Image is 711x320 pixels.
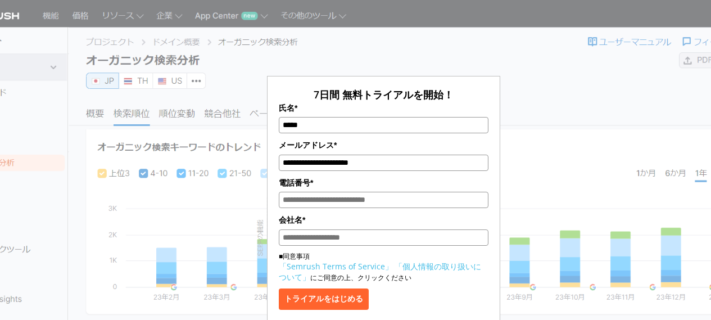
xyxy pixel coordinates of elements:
a: 「個人情報の取り扱いについて」 [279,261,481,282]
button: トライアルをはじめる [279,289,369,310]
label: メールアドレス* [279,139,488,151]
span: 7日間 無料トライアルを開始！ [314,88,454,101]
label: 電話番号* [279,177,488,189]
p: ■同意事項 にご同意の上、クリックください [279,251,488,283]
a: 「Semrush Terms of Service」 [279,261,393,272]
